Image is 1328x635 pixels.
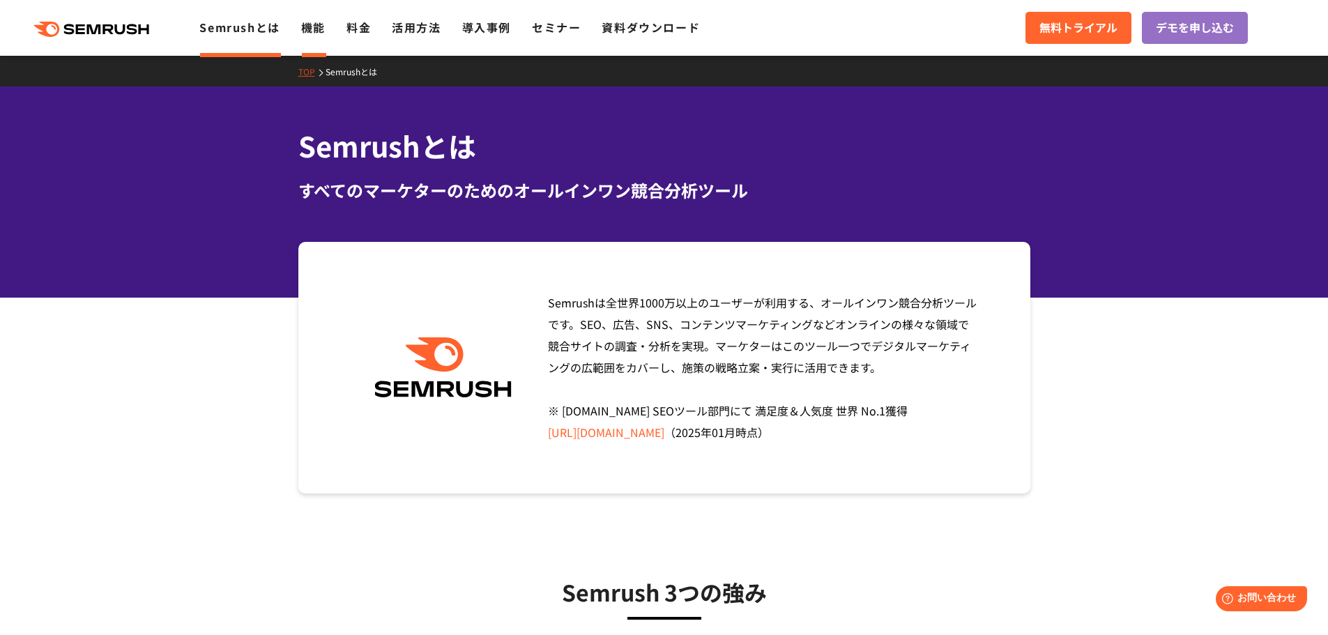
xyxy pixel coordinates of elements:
[298,125,1030,167] h1: Semrushとは
[548,424,664,441] a: [URL][DOMAIN_NAME]
[548,294,977,441] span: Semrushは全世界1000万以上のユーザーが利用する、オールインワン競合分析ツールです。SEO、広告、SNS、コンテンツマーケティングなどオンラインの様々な領域で競合サイトの調査・分析を実現...
[392,19,441,36] a: 活用方法
[532,19,581,36] a: セミナー
[298,66,326,77] a: TOP
[1156,19,1234,37] span: デモを申し込む
[462,19,511,36] a: 導入事例
[602,19,700,36] a: 資料ダウンロード
[326,66,388,77] a: Semrushとは
[1025,12,1131,44] a: 無料トライアル
[1204,581,1313,620] iframe: Help widget launcher
[298,178,1030,203] div: すべてのマーケターのためのオールインワン競合分析ツール
[199,19,280,36] a: Semrushとは
[1142,12,1248,44] a: デモを申し込む
[346,19,371,36] a: 料金
[1039,19,1117,37] span: 無料トライアル
[333,574,995,609] h3: Semrush 3つの強み
[301,19,326,36] a: 機能
[367,337,519,398] img: Semrush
